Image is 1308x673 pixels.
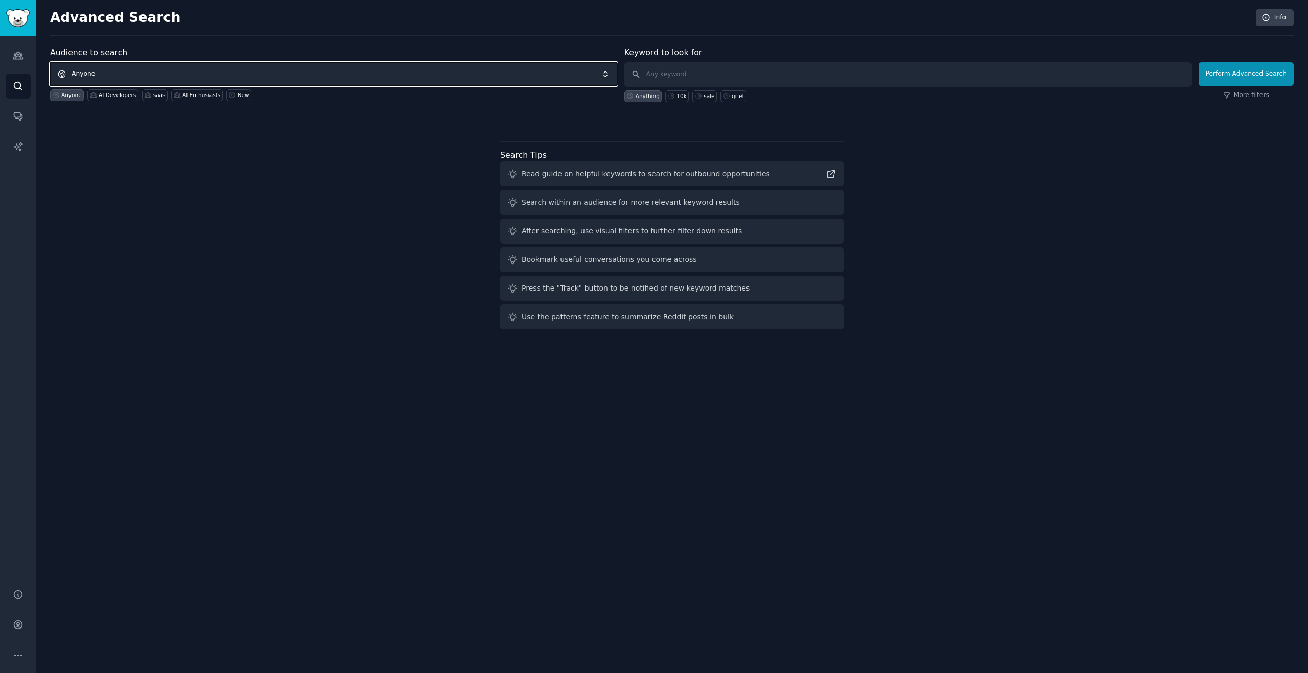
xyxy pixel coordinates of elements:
[522,311,734,322] div: Use the patterns feature to summarize Reddit posts in bulk
[61,91,82,99] div: Anyone
[522,169,770,179] div: Read guide on helpful keywords to search for outbound opportunities
[500,150,547,160] label: Search Tips
[50,62,617,86] button: Anyone
[522,197,740,208] div: Search within an audience for more relevant keyword results
[182,91,220,99] div: AI Enthusiasts
[522,226,742,236] div: After searching, use visual filters to further filter down results
[522,283,750,294] div: Press the "Track" button to be notified of new keyword matches
[624,47,703,57] label: Keyword to look for
[522,254,697,265] div: Bookmark useful conversations you come across
[676,92,686,100] div: 10k
[624,62,1192,87] input: Any keyword
[238,91,249,99] div: New
[636,92,660,100] div: Anything
[1199,62,1294,86] button: Perform Advanced Search
[50,10,1250,26] h2: Advanced Search
[732,92,744,100] div: grief
[50,47,127,57] label: Audience to search
[704,92,714,100] div: sale
[99,91,136,99] div: AI Developers
[153,91,166,99] div: saas
[1256,9,1294,27] a: Info
[6,9,30,27] img: GummySearch logo
[1223,91,1269,100] a: More filters
[226,89,251,101] a: New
